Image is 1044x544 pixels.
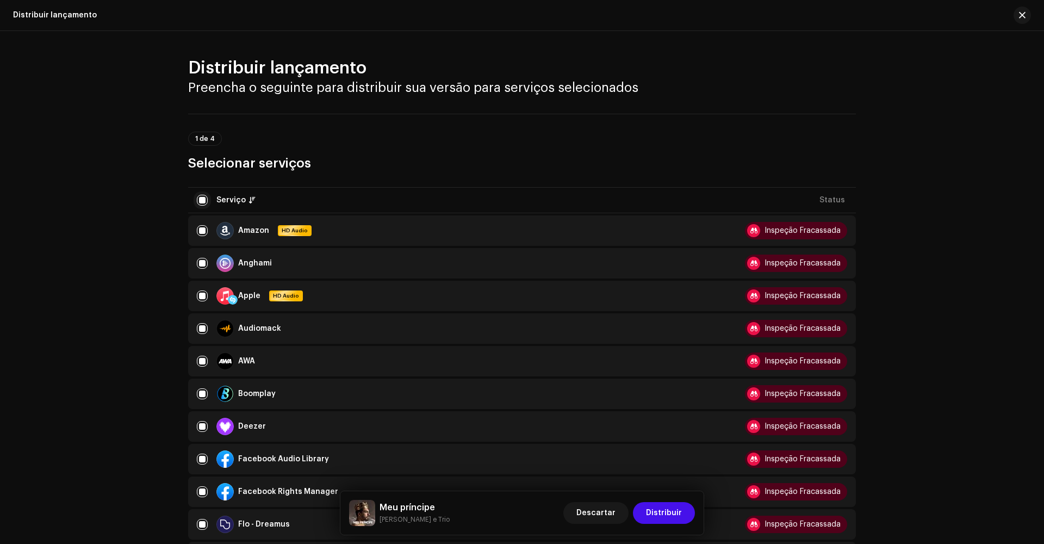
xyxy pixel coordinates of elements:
div: Inspeção Fracassada [765,292,841,300]
div: Facebook Audio Library [238,455,329,463]
div: AWA [238,357,255,365]
div: Flo - Dreamus [238,521,290,528]
div: Anghami [238,259,272,267]
div: Boomplay [238,390,276,398]
span: HD Audio [270,292,302,300]
h3: Preencha o seguinte para distribuir sua versão para serviços selecionados [188,79,856,96]
button: Distribuir [633,502,695,524]
div: Deezer [238,423,266,430]
div: Inspeção Fracassada [765,325,841,332]
span: Distribuir [646,502,682,524]
div: Inspeção Fracassada [765,423,841,430]
div: Inspeção Fracassada [765,390,841,398]
button: Descartar [563,502,629,524]
span: Descartar [576,502,616,524]
img: 04978e51-f805-4e81-863f-cebaf0ee9e8f [349,500,375,526]
div: Inspeção Fracassada [765,259,841,267]
div: Amazon [238,227,269,234]
div: Inspeção Fracassada [765,455,841,463]
div: Audiomack [238,325,281,332]
div: Facebook Rights Manager [238,488,338,496]
div: Inspeção Fracassada [765,488,841,496]
span: HD Audio [279,227,310,234]
div: Inspeção Fracassada [765,357,841,365]
h5: Meu príncipe [380,501,450,514]
span: 1 de 4 [195,135,215,142]
h2: Distribuir lançamento [188,57,856,79]
div: Inspeção Fracassada [765,521,841,528]
h3: Selecionar serviços [188,154,856,172]
small: Meu príncipe [380,514,450,525]
div: Inspeção Fracassada [765,227,841,234]
div: Apple [238,292,260,300]
div: Distribuir lançamento [13,11,97,20]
